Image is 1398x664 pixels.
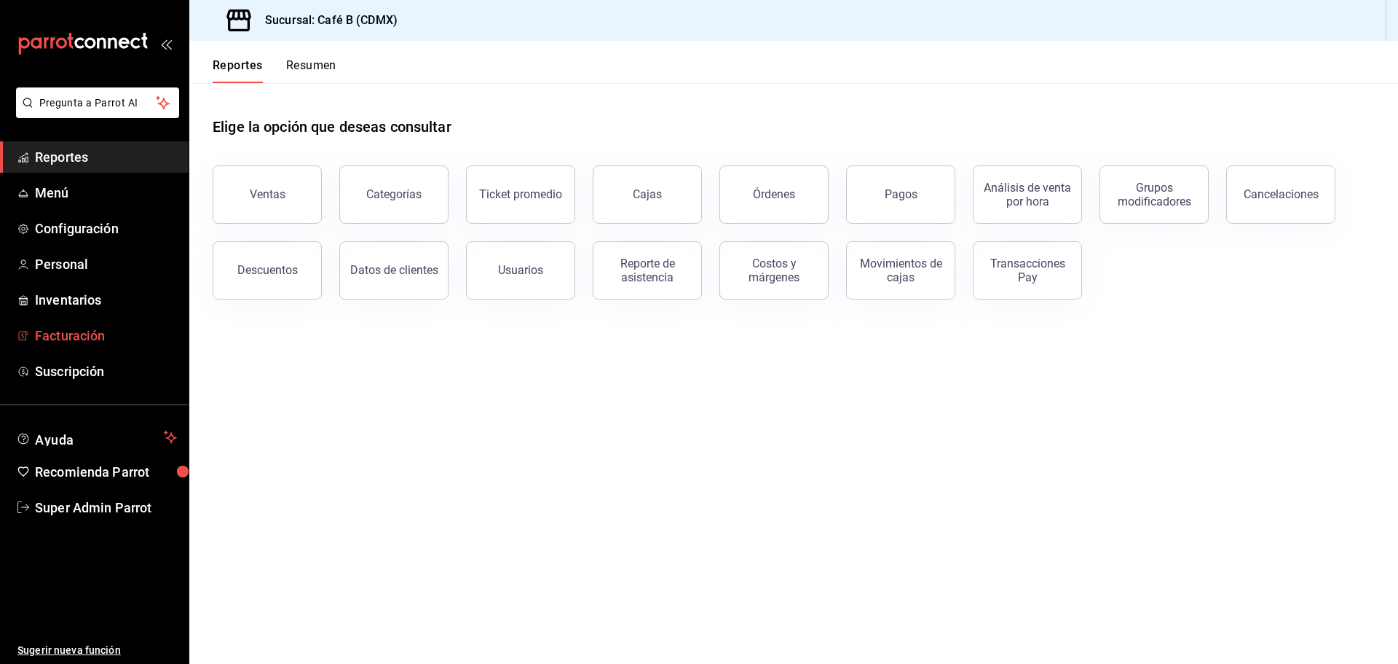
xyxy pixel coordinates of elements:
span: Inventarios [35,290,177,310]
span: Suscripción [35,362,177,381]
span: Personal [35,254,177,274]
button: Pagos [846,165,955,224]
h3: Sucursal: Café B (CDMX) [253,12,398,29]
div: Descuentos [237,263,298,277]
button: Pregunta a Parrot AI [16,87,179,118]
div: Cajas [633,187,662,201]
a: Pregunta a Parrot AI [10,106,179,121]
button: Cajas [593,165,702,224]
button: Costos y márgenes [719,241,829,300]
button: Ventas [213,165,322,224]
button: Órdenes [719,165,829,224]
span: Reportes [35,147,177,167]
button: Reportes [213,58,263,83]
div: Datos de clientes [350,263,438,277]
button: Descuentos [213,241,322,300]
h1: Elige la opción que deseas consultar [213,116,451,138]
span: Sugerir nueva función [17,643,177,658]
button: Resumen [286,58,336,83]
button: open_drawer_menu [160,38,172,50]
button: Análisis de venta por hora [973,165,1082,224]
span: Recomienda Parrot [35,462,177,482]
button: Categorías [339,165,449,224]
div: Reporte de asistencia [602,257,692,284]
div: Cancelaciones [1244,187,1319,201]
div: navigation tabs [213,58,336,83]
div: Análisis de venta por hora [982,181,1073,208]
div: Ventas [250,187,285,201]
div: Usuarios [498,263,543,277]
div: Costos y márgenes [729,257,819,284]
div: Categorías [366,187,422,201]
button: Usuarios [466,241,575,300]
button: Reporte de asistencia [593,241,702,300]
button: Movimientos de cajas [846,241,955,300]
div: Movimientos de cajas [856,257,946,284]
button: Grupos modificadores [1099,165,1209,224]
button: Datos de clientes [339,241,449,300]
div: Grupos modificadores [1109,181,1199,208]
div: Ticket promedio [479,187,562,201]
span: Super Admin Parrot [35,498,177,517]
span: Configuración [35,219,177,238]
button: Transacciones Pay [973,241,1082,300]
div: Órdenes [753,187,795,201]
button: Ticket promedio [466,165,575,224]
span: Facturación [35,326,177,345]
span: Menú [35,183,177,203]
button: Cancelaciones [1226,165,1335,224]
span: Pregunta a Parrot AI [39,95,157,111]
span: Ayuda [35,429,158,446]
div: Pagos [885,187,917,201]
div: Transacciones Pay [982,257,1073,284]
